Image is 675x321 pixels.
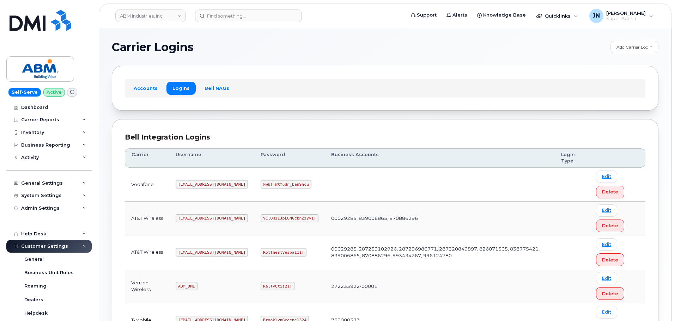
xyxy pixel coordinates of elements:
[125,269,169,303] td: Verizon Wireless
[596,253,624,266] button: Delete
[602,222,618,229] span: Delete
[166,82,196,94] a: Logins
[125,132,645,142] div: Bell Integration Logins
[596,186,624,198] button: Delete
[128,82,164,94] a: Accounts
[596,272,617,284] a: Edit
[596,204,617,217] a: Edit
[325,148,555,168] th: Business Accounts
[602,257,618,263] span: Delete
[602,290,618,297] span: Delete
[125,148,169,168] th: Carrier
[610,41,658,53] a: Add Carrier Login
[125,168,169,202] td: Vodafone
[596,220,624,232] button: Delete
[254,148,325,168] th: Password
[261,282,294,290] code: RallyOtis21!
[169,148,254,168] th: Username
[325,202,555,235] td: 00029285, 839006865, 870886296
[176,282,197,290] code: ABM_DMI
[596,306,617,318] a: Edit
[602,189,618,195] span: Delete
[176,248,248,257] code: [EMAIL_ADDRESS][DOMAIN_NAME]
[261,214,318,223] code: VClOHiIJpL0NGcbnZzyy1!
[325,235,555,269] td: 00029285, 287259102926, 287296986771, 287320849897, 826071505, 838775421, 839006865, 870886296, 9...
[176,180,248,189] code: [EMAIL_ADDRESS][DOMAIN_NAME]
[325,269,555,303] td: 272233922-00001
[199,82,235,94] a: Bell NAGs
[176,214,248,223] code: [EMAIL_ADDRESS][DOMAIN_NAME]
[555,148,590,168] th: Login Type
[596,287,624,300] button: Delete
[261,248,306,257] code: RottnestVespa111!
[125,235,169,269] td: AT&T Wireless
[261,180,311,189] code: kwb!TWX*udn_ban9hcu
[596,171,617,183] a: Edit
[125,202,169,235] td: AT&T Wireless
[596,238,617,251] a: Edit
[112,42,194,53] span: Carrier Logins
